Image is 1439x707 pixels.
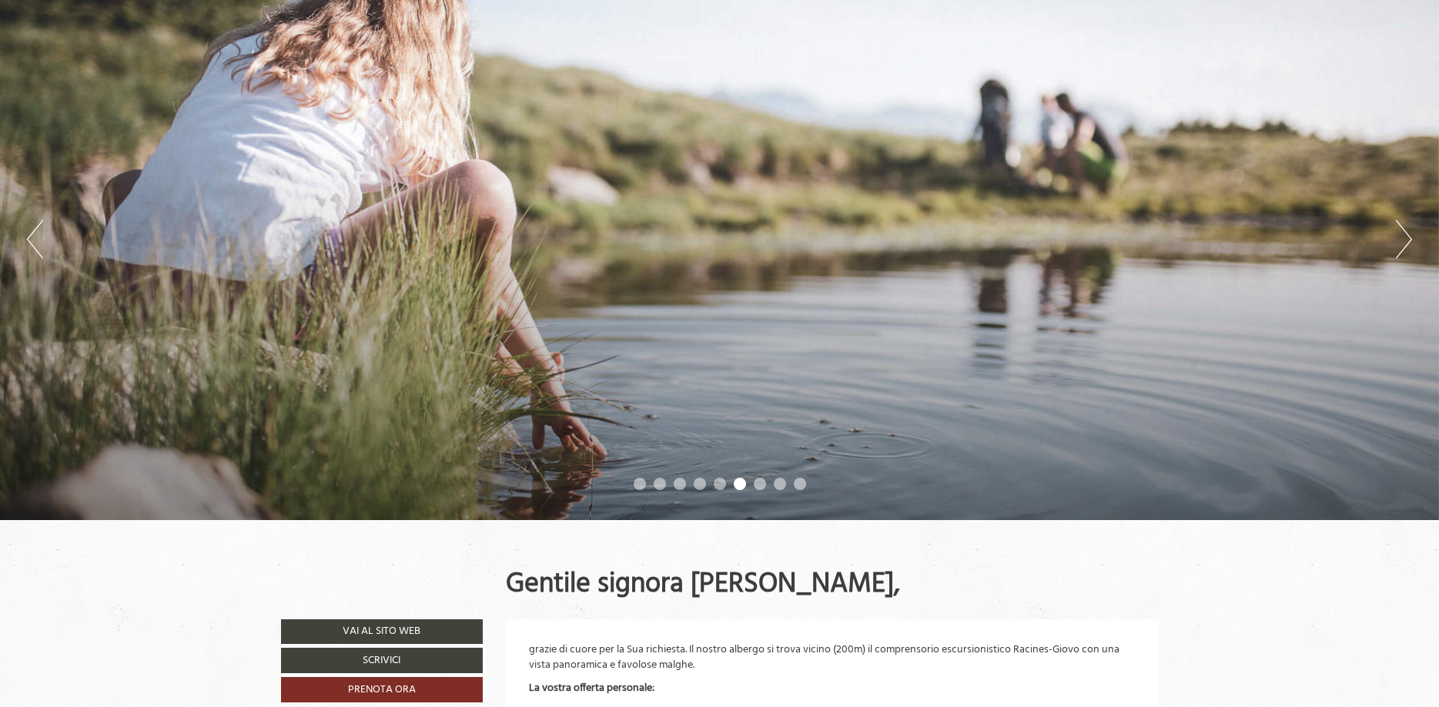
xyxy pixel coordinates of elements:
[281,648,484,673] a: Scrivici
[1396,220,1412,258] button: Next
[281,677,484,702] a: Prenota ora
[27,220,43,258] button: Previous
[506,570,900,601] h1: Gentile signora [PERSON_NAME],
[281,619,484,644] a: Vai al sito web
[529,679,654,697] strong: La vostra offerta personale:
[529,642,1136,673] p: grazie di cuore per la Sua richiesta. Il nostro albergo si trova vicino (200m) il comprensorio es...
